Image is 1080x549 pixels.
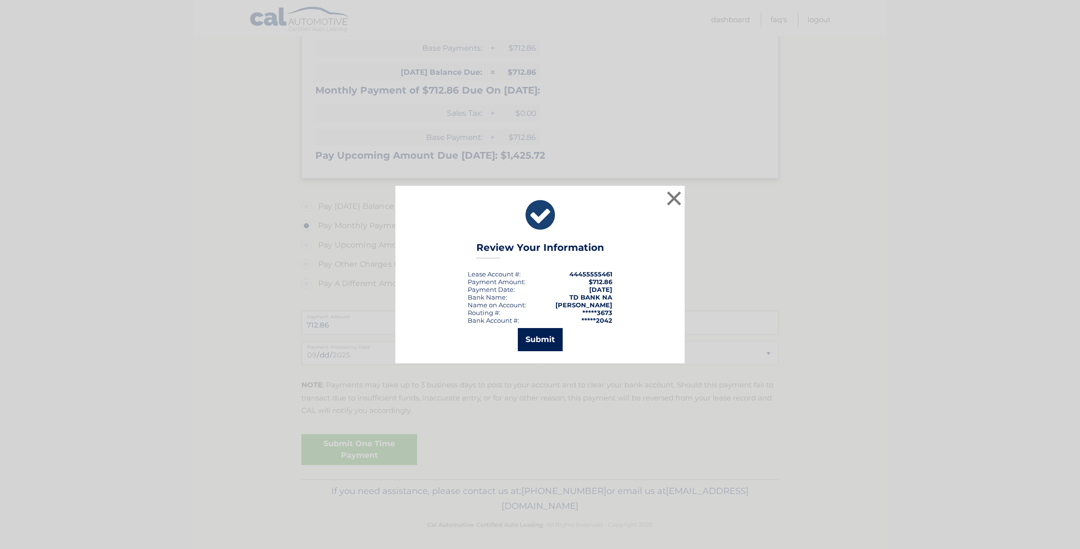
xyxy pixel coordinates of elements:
[476,242,604,259] h3: Review Your Information
[468,316,519,324] div: Bank Account #:
[555,301,612,309] strong: [PERSON_NAME]
[518,328,563,351] button: Submit
[468,270,521,278] div: Lease Account #:
[589,278,612,286] span: $712.86
[664,189,684,208] button: ×
[569,270,612,278] strong: 44455555461
[468,278,526,286] div: Payment Amount:
[589,286,612,293] span: [DATE]
[468,293,507,301] div: Bank Name:
[468,309,500,316] div: Routing #:
[468,286,515,293] div: :
[468,286,513,293] span: Payment Date
[569,293,612,301] strong: TD BANK NA
[468,301,526,309] div: Name on Account:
